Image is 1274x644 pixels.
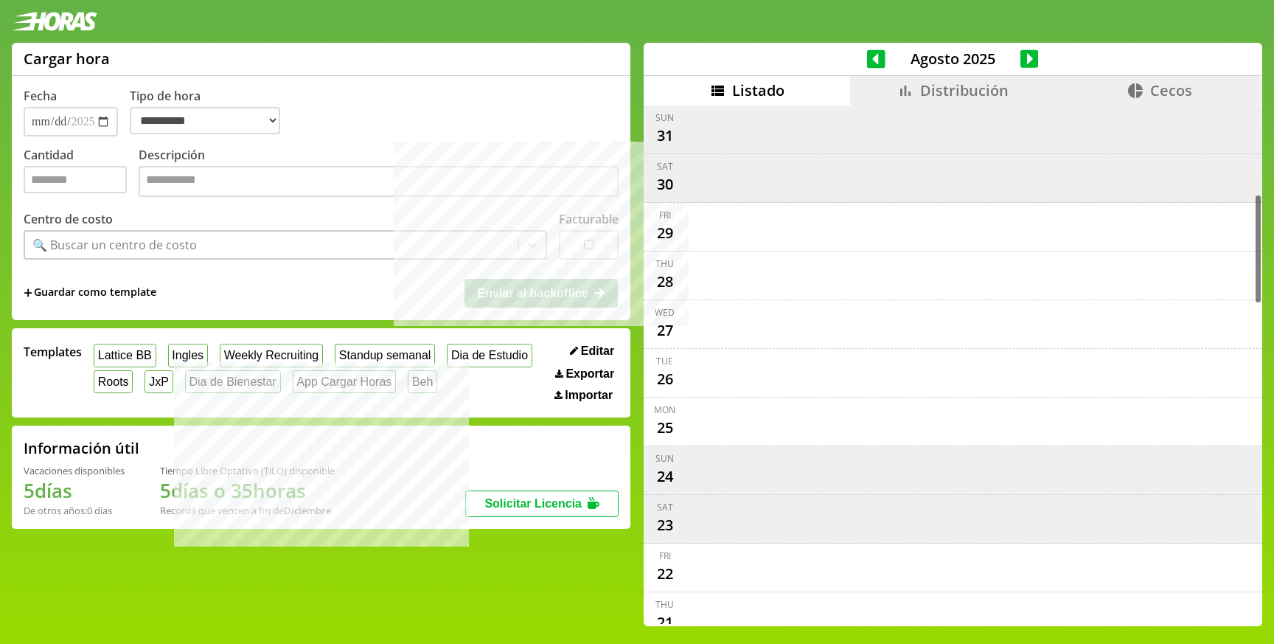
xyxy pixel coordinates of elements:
div: Tiempo Libre Optativo (TiLO) disponible [160,464,335,477]
b: Diciembre [284,504,331,517]
img: logotipo [12,12,97,31]
span: Agosto 2025 [885,49,1020,69]
input: Cantidad [24,166,127,193]
span: +Guardar como template [24,285,156,301]
button: Dia de Estudio [447,344,532,367]
div: Sun [655,111,674,124]
button: JxP [145,370,173,393]
label: Fecha [24,88,57,104]
div: 27 [653,319,677,342]
label: Centro de costo [24,211,113,227]
button: Standup semanal [335,344,435,367]
div: Thu [655,598,674,611]
div: Sun [655,452,674,465]
div: 29 [653,221,677,245]
div: De otros años: 0 días [24,504,125,517]
div: Mon [654,404,675,416]
button: Weekly Recruiting [220,344,323,367]
textarea: Descripción [139,166,619,197]
span: Cecos [1150,80,1192,100]
span: Editar [581,344,614,358]
div: Wed [655,306,675,319]
h2: Información útil [24,438,139,458]
div: Fri [659,550,671,562]
div: Fri [659,209,671,221]
button: Lattice BB [94,344,156,367]
button: Roots [94,370,133,393]
div: 30 [653,173,677,196]
span: Distribución [920,80,1009,100]
div: scrollable content [644,105,1262,624]
button: Ingles [168,344,208,367]
div: 26 [653,367,677,391]
label: Descripción [139,147,619,201]
div: Vacaciones disponibles [24,464,125,477]
button: Solicitar Licencia [465,491,619,517]
label: Tipo de hora [130,88,292,136]
div: Recordá que vencen a fin de [160,504,335,517]
button: Editar [565,344,619,359]
div: 22 [653,562,677,586]
label: Facturable [559,211,619,227]
h1: 5 días o 35 horas [160,477,335,504]
button: App Cargar Horas [293,370,397,393]
h1: Cargar hora [24,49,110,69]
span: Listado [732,80,784,100]
div: Thu [655,257,674,270]
span: Solicitar Licencia [484,497,582,510]
div: 🔍 Buscar un centro de costo [32,237,197,253]
div: 21 [653,611,677,634]
div: 23 [653,513,677,537]
div: 25 [653,416,677,440]
span: Exportar [565,367,614,381]
label: Cantidad [24,147,139,201]
span: + [24,285,32,301]
button: Beh [408,370,437,393]
div: Tue [656,355,673,367]
div: Sat [657,160,673,173]
div: 31 [653,124,677,148]
div: 24 [653,465,677,488]
select: Tipo de hora [130,107,280,134]
span: Importar [565,389,613,402]
span: Templates [24,344,82,360]
h1: 5 días [24,477,125,504]
div: Sat [657,501,673,513]
button: Dia de Bienestar [185,370,281,393]
div: 28 [653,270,677,294]
button: Exportar [551,367,619,381]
